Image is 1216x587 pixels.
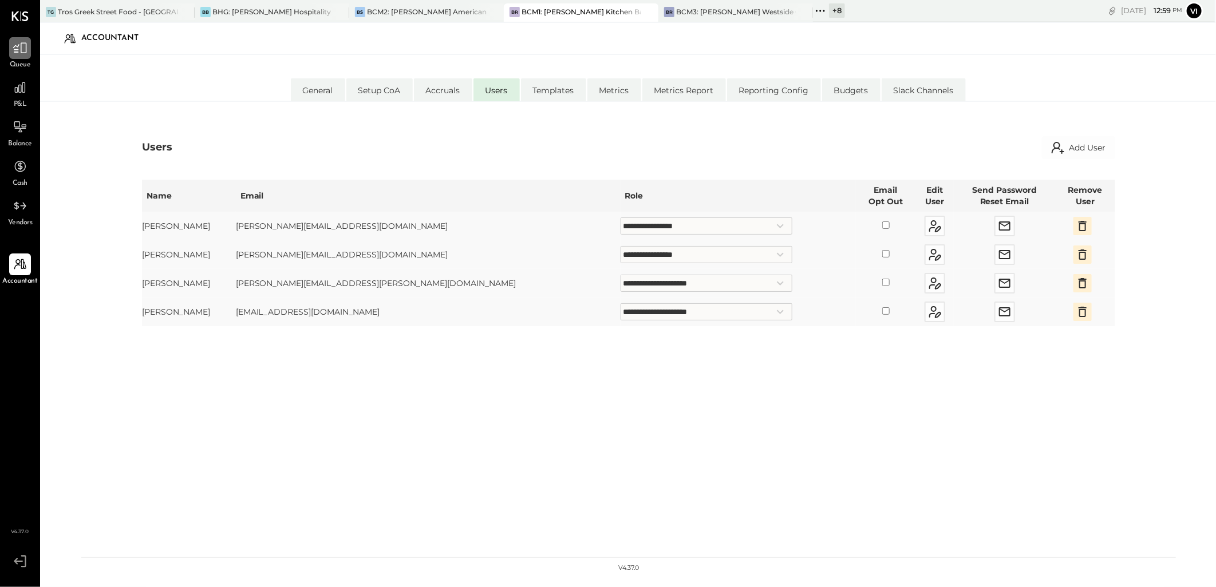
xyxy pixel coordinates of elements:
[618,564,639,573] div: v 4.37.0
[1055,180,1115,212] th: Remove User
[10,60,31,70] span: Queue
[1107,5,1118,17] div: copy link
[1185,2,1203,20] button: Vi
[142,298,235,326] td: [PERSON_NAME]
[367,7,487,17] div: BCM2: [PERSON_NAME] American Cooking
[1121,5,1182,16] div: [DATE]
[915,180,954,212] th: Edit User
[13,179,27,189] span: Cash
[642,78,726,101] li: Metrics Report
[1042,136,1115,159] button: Add User
[58,7,177,17] div: Tros Greek Street Food - [GEOGRAPHIC_DATA]
[142,180,235,212] th: Name
[587,78,641,101] li: Metrics
[236,180,621,212] th: Email
[346,78,413,101] li: Setup CoA
[664,7,674,17] div: BR
[14,100,27,110] span: P&L
[822,78,881,101] li: Budgets
[142,269,235,298] td: [PERSON_NAME]
[1,156,40,189] a: Cash
[1,116,40,149] a: Balance
[882,78,966,101] li: Slack Channels
[473,78,520,101] li: Users
[142,240,235,269] td: [PERSON_NAME]
[522,7,641,17] div: BCM1: [PERSON_NAME] Kitchen Bar Market
[1,37,40,70] a: Queue
[510,7,520,17] div: BR
[236,240,621,269] td: [PERSON_NAME][EMAIL_ADDRESS][DOMAIN_NAME]
[46,7,56,17] div: TG
[727,78,821,101] li: Reporting Config
[1,253,40,287] a: Accountant
[236,269,621,298] td: [PERSON_NAME][EMAIL_ADDRESS][PERSON_NAME][DOMAIN_NAME]
[291,78,345,101] li: General
[1,77,40,110] a: P&L
[954,180,1055,212] th: Send Password Reset Email
[142,212,235,240] td: [PERSON_NAME]
[676,7,796,17] div: BCM3: [PERSON_NAME] Westside Grill
[8,218,33,228] span: Vendors
[81,29,150,47] div: Accountant
[236,298,621,326] td: [EMAIL_ADDRESS][DOMAIN_NAME]
[8,139,32,149] span: Balance
[1,195,40,228] a: Vendors
[3,276,38,287] span: Accountant
[212,7,332,17] div: BHG: [PERSON_NAME] Hospitality Group, LLC
[521,78,586,101] li: Templates
[856,180,915,212] th: Email Opt Out
[355,7,365,17] div: BS
[414,78,472,101] li: Accruals
[200,7,211,17] div: BB
[621,180,856,212] th: Role
[829,3,845,18] div: + 8
[142,140,172,155] div: Users
[236,212,621,240] td: [PERSON_NAME][EMAIL_ADDRESS][DOMAIN_NAME]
